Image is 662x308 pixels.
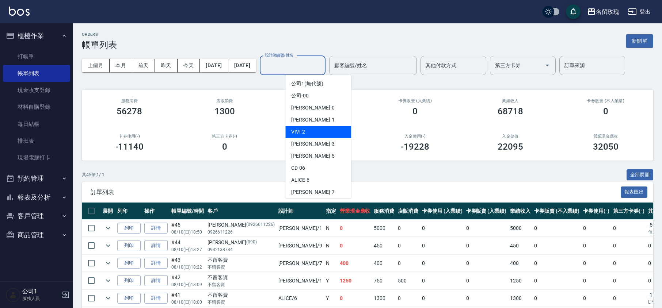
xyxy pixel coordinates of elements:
[117,258,141,269] button: 列印
[324,255,338,272] td: N
[170,290,206,307] td: #41
[372,237,396,254] td: 450
[91,99,168,103] h3: 服務消費
[372,220,396,237] td: 5000
[103,240,114,251] button: expand row
[611,255,646,272] td: 0
[464,272,509,289] td: 0
[621,186,648,198] button: 報表匯出
[291,116,334,124] span: [PERSON_NAME] -1
[208,264,275,270] p: 不留客資
[581,237,611,254] td: 0
[532,272,581,289] td: 0
[110,59,132,72] button: 本月
[611,203,646,220] th: 第三方卡券(-)
[91,134,168,139] h2: 卡券使用(-)
[581,272,611,289] td: 0
[103,258,114,269] button: expand row
[22,288,60,295] h5: 公司1
[117,293,141,304] button: 列印
[3,226,70,245] button: 商品管理
[144,240,168,251] a: 詳情
[584,4,622,19] button: 名留玫瑰
[115,203,142,220] th: 列印
[376,99,454,103] h2: 卡券販賣 (入業績)
[155,59,178,72] button: 昨天
[208,246,275,253] p: 0932138734
[208,256,275,264] div: 不留客資
[498,106,523,116] h3: 68718
[464,290,509,307] td: 0
[372,272,396,289] td: 750
[170,255,206,272] td: #43
[117,223,141,234] button: 列印
[596,7,619,16] div: 名留玫瑰
[214,106,235,116] h3: 1300
[277,203,324,220] th: 設計師
[277,220,324,237] td: [PERSON_NAME] /1
[372,203,396,220] th: 服務消費
[508,255,532,272] td: 400
[324,220,338,237] td: N
[281,99,359,103] h2: 卡券使用 (入業績)
[3,26,70,45] button: 櫃檯作業
[338,290,372,307] td: 0
[170,220,206,237] td: #45
[532,237,581,254] td: 0
[3,169,70,188] button: 預約管理
[171,281,204,288] p: 08/10 (日) 18:09
[611,272,646,289] td: 0
[420,220,464,237] td: 0
[396,290,420,307] td: 0
[338,237,372,254] td: 0
[170,237,206,254] td: #44
[3,188,70,207] button: 報表及分析
[532,203,581,220] th: 卡券販賣 (不入業績)
[472,99,549,103] h2: 業績收入
[508,237,532,254] td: 450
[566,4,581,19] button: save
[291,104,334,112] span: [PERSON_NAME] -0
[412,106,418,116] h3: 0
[170,203,206,220] th: 帳單編號/時間
[22,295,60,302] p: 服務人員
[208,274,275,281] div: 不留客資
[464,220,509,237] td: 0
[621,188,648,195] a: 報表匯出
[82,172,104,178] p: 共 45 筆, 1 / 1
[324,237,338,254] td: N
[581,290,611,307] td: 0
[277,255,324,272] td: [PERSON_NAME] /7
[3,207,70,226] button: 客戶管理
[464,255,509,272] td: 0
[9,7,30,16] img: Logo
[144,275,168,286] a: 詳情
[625,5,653,19] button: 登出
[420,255,464,272] td: 0
[277,237,324,254] td: [PERSON_NAME] /9
[144,293,168,304] a: 詳情
[277,272,324,289] td: [PERSON_NAME] /1
[171,246,204,253] p: 08/10 (日) 18:27
[532,255,581,272] td: 0
[82,40,117,50] h3: 帳單列表
[372,290,396,307] td: 1300
[103,293,114,304] button: expand row
[420,203,464,220] th: 卡券使用 (入業績)
[396,255,420,272] td: 0
[508,203,532,220] th: 業績收入
[246,221,275,229] p: (0926611226)
[101,203,115,220] th: 展開
[132,59,155,72] button: 前天
[3,82,70,99] a: 現金收支登錄
[291,128,305,136] span: VIVI -2
[396,237,420,254] td: 0
[144,223,168,234] a: 詳情
[464,203,509,220] th: 卡券販賣 (入業績)
[117,106,142,116] h3: 56278
[3,65,70,82] a: 帳單列表
[115,142,144,152] h3: -11140
[611,290,646,307] td: 0
[291,176,309,184] span: ALICE -6
[82,32,117,37] h2: ORDERS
